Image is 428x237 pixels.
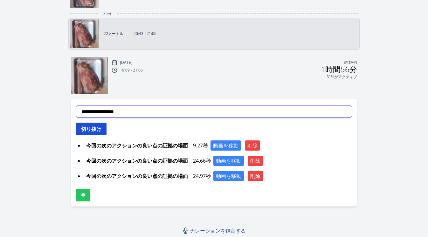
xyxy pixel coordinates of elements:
[248,171,263,181] button: 削除
[213,156,244,166] button: 動画を移動
[344,60,357,64] font: 調理時間
[248,156,263,166] button: 削除
[120,60,132,65] font: [DATE]
[193,173,211,179] font: 24.97秒
[190,227,246,234] font: ナレーションを録音する
[247,142,258,149] font: 削除
[86,142,188,149] font: 今回の次のアクションの良い点の証拠の場面
[70,19,99,48] img: 250815114412_thumb.jpeg
[327,74,357,79] font: 31%がアクティブ
[321,64,357,74] font: 1時間56分
[180,224,250,237] a: ナレーションを録音する
[193,142,208,149] font: 9.27秒
[81,125,101,132] font: 切り抜け
[71,57,108,94] img: 250815114412_thumb.jpeg
[76,123,107,135] button: 切り抜け
[216,173,241,179] font: 動画を移動
[250,173,260,179] font: 削除
[104,31,123,36] font: 22メートル
[245,140,260,151] button: 削除
[216,157,241,164] font: 動画を移動
[120,67,143,73] font: 19:09 - 21:06
[86,173,188,179] font: 今回の次のアクションの良い点の証拠の場面
[134,31,156,36] font: 20:43 - 21:06
[213,142,238,149] font: 動画を移動
[250,157,260,164] font: 削除
[103,11,112,16] font: 35分
[211,140,241,151] button: 動画を移動
[193,157,211,164] font: 24.66秒
[86,157,188,164] font: 今回の次のアクションの良い点の証拠の場面
[213,171,244,181] button: 動画を移動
